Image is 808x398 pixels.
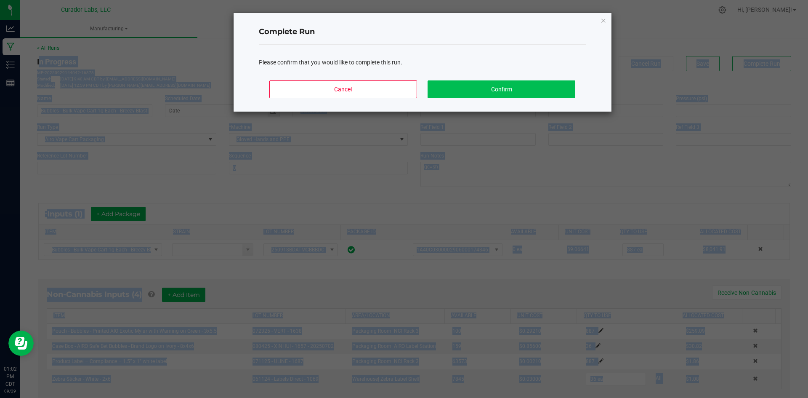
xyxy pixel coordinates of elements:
button: Cancel [269,80,417,98]
button: Confirm [428,80,575,98]
h4: Complete Run [259,27,586,37]
iframe: Resource center [8,331,34,356]
button: Close [601,15,606,25]
div: Please confirm that you would like to complete this run. [259,58,586,67]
